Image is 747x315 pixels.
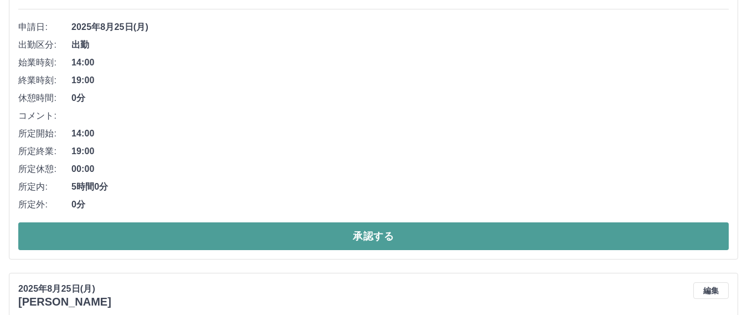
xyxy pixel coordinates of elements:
h3: [PERSON_NAME] [18,296,111,308]
span: 所定外: [18,198,71,211]
span: 00:00 [71,162,729,176]
p: 2025年8月25日(月) [18,282,111,296]
span: 申請日: [18,21,71,34]
span: 出勤 [71,38,729,52]
button: 承認する [18,222,729,250]
span: 14:00 [71,127,729,140]
span: 所定内: [18,180,71,194]
span: 19:00 [71,74,729,87]
span: 始業時刻: [18,56,71,69]
span: 所定休憩: [18,162,71,176]
button: 編集 [693,282,729,299]
span: 所定開始: [18,127,71,140]
span: 所定終業: [18,145,71,158]
span: 0分 [71,198,729,211]
span: 出勤区分: [18,38,71,52]
span: 休憩時間: [18,92,71,105]
span: 0分 [71,92,729,105]
span: 終業時刻: [18,74,71,87]
span: 5時間0分 [71,180,729,194]
span: コメント: [18,109,71,123]
span: 2025年8月25日(月) [71,21,729,34]
span: 19:00 [71,145,729,158]
span: 14:00 [71,56,729,69]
